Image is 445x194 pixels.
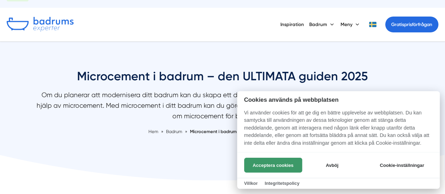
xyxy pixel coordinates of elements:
[237,96,440,103] h2: Cookies används på webbplatsen
[265,181,299,186] a: Integritetspolicy
[304,158,360,173] button: Avböj
[371,158,433,173] button: Cookie-inställningar
[244,181,258,186] a: Villkor
[237,109,440,152] p: Vi använder cookies för att ge dig en bättre upplevelse av webbplatsen. Du kan samtycka till anvä...
[244,158,302,173] button: Acceptera cookies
